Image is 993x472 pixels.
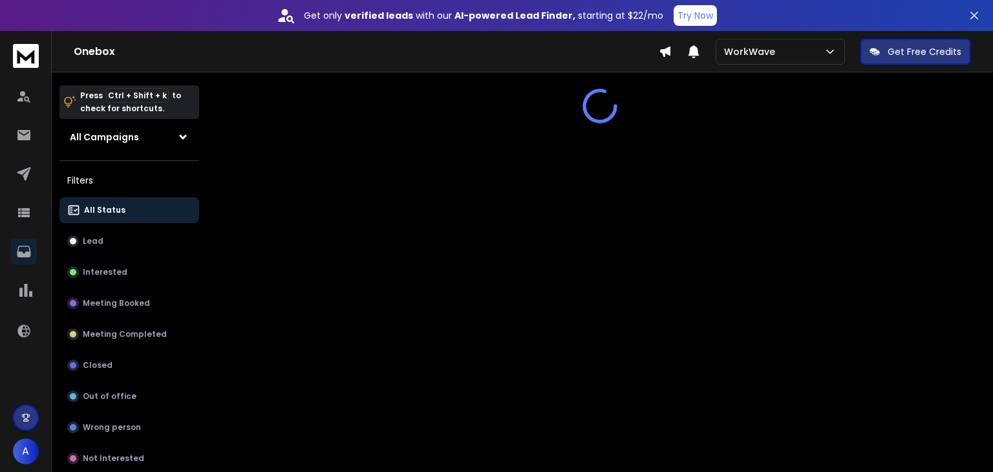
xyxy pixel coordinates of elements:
[83,422,141,433] p: Wrong person
[13,438,39,464] button: A
[674,5,717,26] button: Try Now
[59,171,199,189] h3: Filters
[83,360,112,370] p: Closed
[83,298,150,308] p: Meeting Booked
[13,44,39,68] img: logo
[70,131,139,144] h1: All Campaigns
[724,45,780,58] p: WorkWave
[83,329,167,339] p: Meeting Completed
[84,205,125,215] p: All Status
[454,9,575,22] strong: AI-powered Lead Finder,
[106,88,169,103] span: Ctrl + Shift + k
[59,124,199,150] button: All Campaigns
[59,197,199,223] button: All Status
[83,267,127,277] p: Interested
[59,290,199,316] button: Meeting Booked
[83,391,136,402] p: Out of office
[59,259,199,285] button: Interested
[59,445,199,471] button: Not Interested
[59,383,199,409] button: Out of office
[59,321,199,347] button: Meeting Completed
[80,89,181,115] p: Press to check for shortcuts.
[304,9,663,22] p: Get only with our starting at $22/mo
[59,228,199,254] button: Lead
[59,352,199,378] button: Closed
[83,453,144,464] p: Not Interested
[59,414,199,440] button: Wrong person
[74,44,659,59] h1: Onebox
[888,45,961,58] p: Get Free Credits
[678,9,713,22] p: Try Now
[345,9,413,22] strong: verified leads
[83,236,103,246] p: Lead
[860,39,970,65] button: Get Free Credits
